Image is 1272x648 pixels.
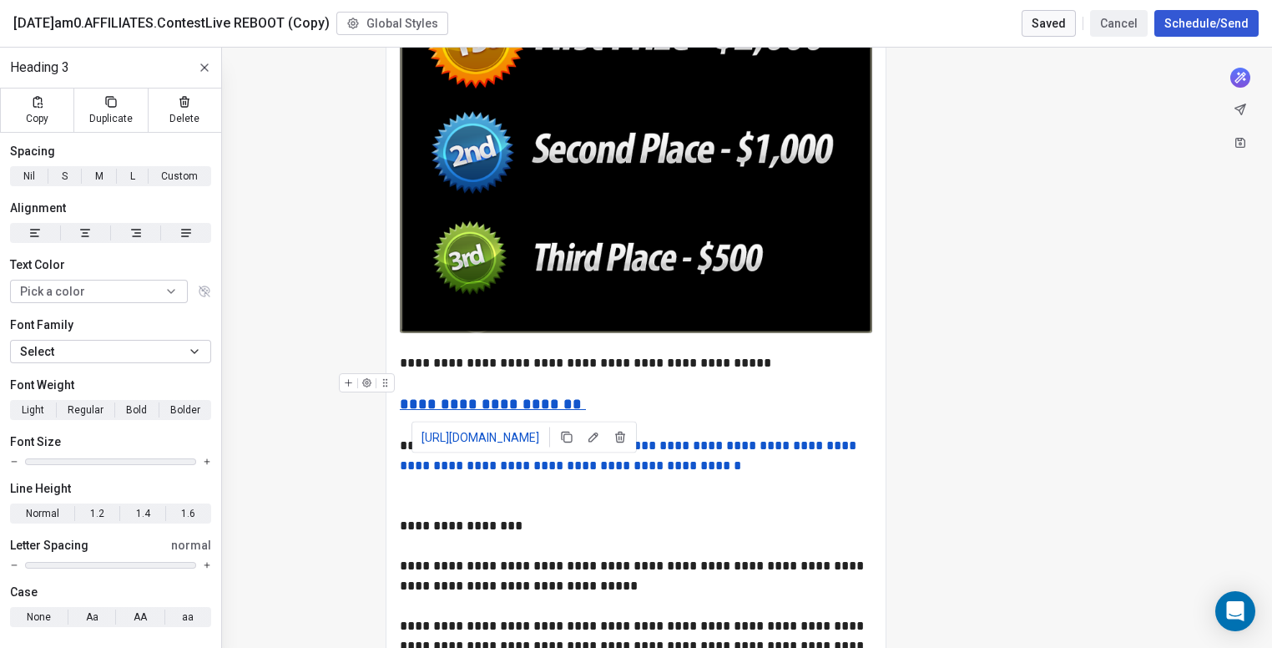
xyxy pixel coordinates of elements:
[10,143,55,159] span: Spacing
[10,377,74,393] span: Font Weight
[10,256,65,273] span: Text Color
[1154,10,1259,37] button: Schedule/Send
[336,12,448,35] button: Global Styles
[27,610,51,625] span: None
[171,537,211,554] span: normal
[126,402,147,418] span: Bold
[10,58,69,78] span: Heading 3
[1022,10,1076,37] button: Saved
[95,169,103,184] span: M
[86,610,98,625] span: Aa
[23,169,35,184] span: Nil
[136,506,150,521] span: 1.4
[169,112,199,125] span: Delete
[10,480,71,497] span: Line Height
[130,169,135,184] span: L
[161,169,198,184] span: Custom
[10,280,188,303] button: Pick a color
[22,402,44,418] span: Light
[13,13,330,33] span: [DATE]am0.AFFILIATES.ContestLive REBOOT (Copy)
[68,402,103,418] span: Regular
[10,200,66,216] span: Alignment
[181,506,195,521] span: 1.6
[1215,591,1255,631] div: Open Intercom Messenger
[26,112,48,125] span: Copy
[170,402,200,418] span: Bolder
[10,537,88,554] span: Letter Spacing
[62,169,68,184] span: S
[90,506,104,521] span: 1.2
[10,584,38,600] span: Case
[89,112,133,125] span: Duplicate
[10,316,73,333] span: Font Family
[415,426,546,449] a: [URL][DOMAIN_NAME]
[10,433,61,450] span: Font Size
[134,610,147,625] span: AA
[1090,10,1148,37] button: Cancel
[182,610,194,625] span: aa
[26,506,59,521] span: Normal
[20,343,54,360] span: Select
